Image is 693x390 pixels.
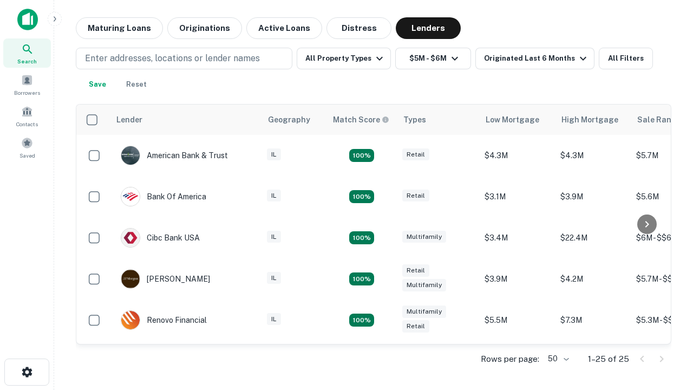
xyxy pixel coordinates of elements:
button: Reset [119,74,154,95]
button: Originated Last 6 Months [475,48,594,69]
div: Low Mortgage [486,113,539,126]
h6: Match Score [333,114,387,126]
img: picture [121,187,140,206]
button: Save your search to get updates of matches that match your search criteria. [80,74,115,95]
td: $4.3M [555,135,631,176]
button: Lenders [396,17,461,39]
div: Multifamily [402,305,446,318]
th: Capitalize uses an advanced AI algorithm to match your search with the best lender. The match sco... [326,105,397,135]
button: Enter addresses, locations or lender names [76,48,292,69]
div: Originated Last 6 Months [484,52,590,65]
div: IL [267,190,281,202]
div: Types [403,113,426,126]
iframe: Chat Widget [639,303,693,355]
button: Distress [326,17,391,39]
td: $3.1M [555,341,631,382]
td: $4.2M [555,258,631,300]
a: Search [3,38,51,68]
div: High Mortgage [561,113,618,126]
span: Contacts [16,120,38,128]
th: Lender [110,105,261,135]
p: Enter addresses, locations or lender names [85,52,260,65]
img: picture [121,270,140,288]
div: Matching Properties: 7, hasApolloMatch: undefined [349,149,374,162]
div: Retail [402,264,429,277]
div: 50 [544,351,571,367]
td: $2.2M [479,341,555,382]
td: $3.1M [479,176,555,217]
a: Saved [3,133,51,162]
button: All Property Types [297,48,391,69]
th: High Mortgage [555,105,631,135]
span: Saved [19,151,35,160]
p: 1–25 of 25 [588,353,629,366]
div: Cibc Bank USA [121,228,200,248]
th: Geography [261,105,326,135]
td: $3.9M [479,258,555,300]
td: $4.3M [479,135,555,176]
button: Maturing Loans [76,17,163,39]
div: [PERSON_NAME] [121,269,210,289]
td: $7.3M [555,300,631,341]
div: IL [267,148,281,161]
div: Retail [402,320,429,333]
div: IL [267,313,281,326]
img: picture [121,229,140,247]
button: Originations [167,17,242,39]
td: $22.4M [555,217,631,258]
div: Retail [402,148,429,161]
div: IL [267,272,281,284]
div: Retail [402,190,429,202]
span: Search [17,57,37,66]
div: American Bank & Trust [121,146,228,165]
div: Multifamily [402,231,446,243]
img: picture [121,146,140,165]
div: Capitalize uses an advanced AI algorithm to match your search with the best lender. The match sco... [333,114,389,126]
th: Types [397,105,479,135]
span: Borrowers [14,88,40,97]
button: $5M - $6M [395,48,471,69]
button: Active Loans [246,17,322,39]
div: IL [267,231,281,243]
img: picture [121,311,140,329]
div: Bank Of America [121,187,206,206]
div: Matching Properties: 4, hasApolloMatch: undefined [349,231,374,244]
td: $5.5M [479,300,555,341]
td: $3.9M [555,176,631,217]
div: Geography [268,113,310,126]
p: Rows per page: [481,353,539,366]
div: Matching Properties: 4, hasApolloMatch: undefined [349,314,374,327]
th: Low Mortgage [479,105,555,135]
div: Matching Properties: 4, hasApolloMatch: undefined [349,272,374,285]
div: Lender [116,113,142,126]
button: All Filters [599,48,653,69]
div: Renovo Financial [121,310,207,330]
a: Borrowers [3,70,51,99]
div: Multifamily [402,279,446,291]
a: Contacts [3,101,51,131]
div: Matching Properties: 4, hasApolloMatch: undefined [349,190,374,203]
img: capitalize-icon.png [17,9,38,30]
td: $3.4M [479,217,555,258]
